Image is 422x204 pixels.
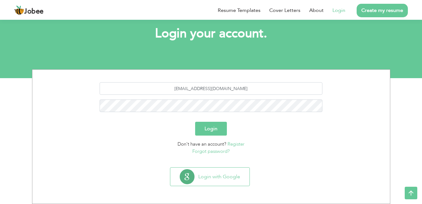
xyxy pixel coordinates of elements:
span: Jobee [24,8,44,15]
input: Email [100,82,322,95]
button: Login with Google [170,168,249,186]
a: Jobee [14,5,44,15]
a: Login [332,7,345,14]
h1: Login your account. [41,25,381,42]
a: Resume Templates [218,7,260,14]
a: Cover Letters [269,7,300,14]
button: Login [195,122,227,136]
a: About [309,7,324,14]
a: Create my resume [357,4,408,17]
a: Forgot password? [192,148,230,154]
img: jobee.io [14,5,24,15]
span: Don't have an account? [178,141,226,147]
a: Register [227,141,244,147]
